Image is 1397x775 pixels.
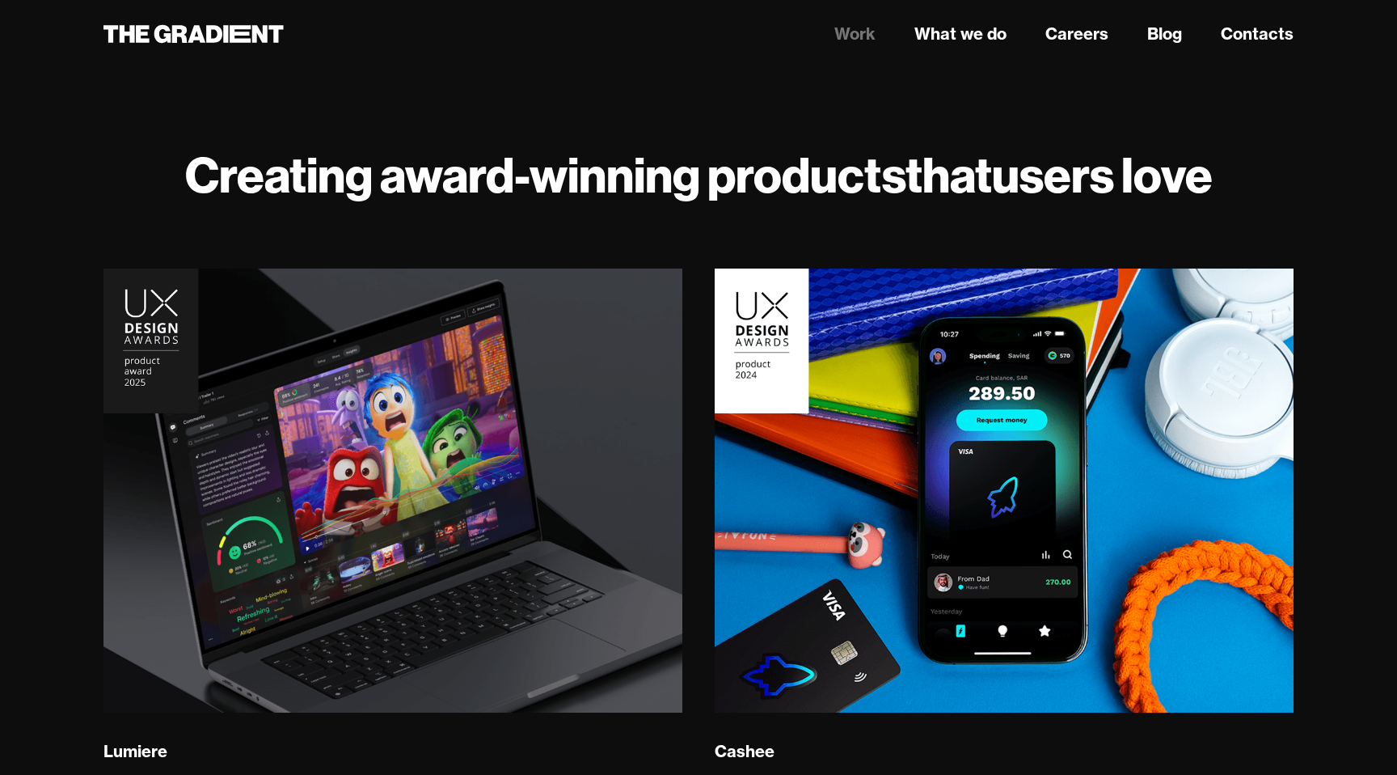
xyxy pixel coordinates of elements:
[715,741,774,762] div: Cashee
[914,22,1007,46] a: What we do
[103,741,167,762] div: Lumiere
[1221,22,1294,46] a: Contacts
[103,146,1294,204] h1: Creating award-winning products users love
[834,22,876,46] a: Work
[1147,22,1182,46] a: Blog
[1045,22,1108,46] a: Careers
[905,144,992,205] strong: that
